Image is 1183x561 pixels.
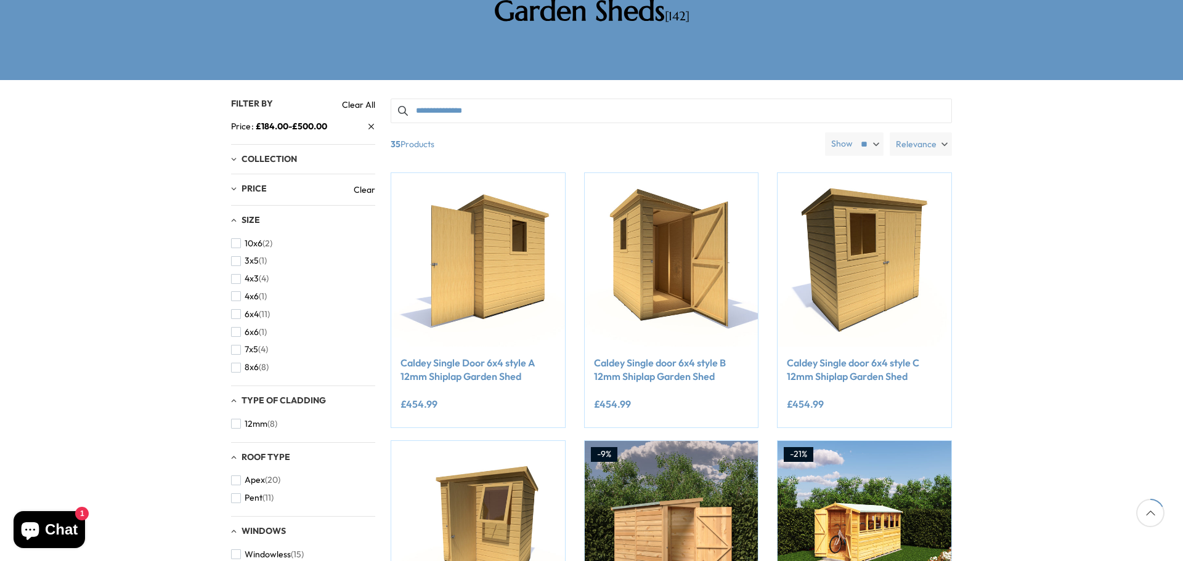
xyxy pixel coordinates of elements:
a: Clear [354,184,375,196]
span: Price [242,183,267,194]
button: 6x6 [231,323,267,341]
span: Relevance [896,132,937,156]
span: (8) [267,419,277,429]
span: (20) [265,475,280,485]
a: Caldey Single Door 6x4 style A 12mm Shiplap Garden Shed [400,356,556,384]
inbox-online-store-chat: Shopify online store chat [10,511,89,551]
span: 6x4 [245,309,259,320]
span: Windowless [245,549,291,560]
div: -21% [784,447,813,462]
label: Show [831,138,853,150]
span: 7x5 [245,344,258,355]
span: Products [386,132,820,156]
span: (1) [259,291,267,302]
div: -9% [591,447,617,462]
span: 12mm [245,419,267,429]
span: 8x6 [245,362,259,373]
strong: - [256,120,327,133]
button: 7x5 [231,341,268,358]
a: Clear All [342,99,375,111]
button: 4x3 [231,270,269,288]
span: 3x5 [245,256,259,266]
span: £184.00 [256,121,288,132]
button: 12mm [231,415,277,433]
span: [142] [665,9,689,24]
ins: £454.99 [594,399,631,409]
span: (4) [259,273,269,284]
span: (2) [262,238,272,249]
span: Roof Type [242,451,290,462]
b: 35 [391,132,400,156]
button: 8x6 [231,358,269,376]
span: (1) [259,256,267,266]
span: (8) [259,362,269,373]
span: Apex [245,475,265,485]
span: 4x6 [245,291,259,302]
button: Apex [231,471,280,489]
span: Collection [242,153,297,164]
button: 3x5 [231,252,267,270]
span: 4x3 [245,273,259,284]
span: (4) [258,344,268,355]
button: 4x6 [231,288,267,305]
span: (11) [262,493,274,503]
ins: £454.99 [400,399,437,409]
button: 10x6 [231,235,272,252]
button: 6x4 [231,305,270,323]
input: Search products [391,99,952,123]
span: Size [242,214,260,225]
span: (11) [259,309,270,320]
span: £500.00 [292,121,327,132]
a: Caldey Single door 6x4 style B 12mm Shiplap Garden Shed [594,356,749,384]
button: Pent [231,489,274,507]
label: Relevance [890,132,952,156]
span: 6x6 [245,327,259,337]
span: 10x6 [245,238,262,249]
span: (15) [291,549,304,560]
span: Filter By [231,98,273,109]
ins: £454.99 [787,399,824,409]
a: Caldey Single door 6x4 style C 12mm Shiplap Garden Shed [787,356,942,384]
span: Pent [245,493,262,503]
span: (1) [259,327,267,337]
span: Windows [242,525,286,536]
span: Type of Cladding [242,395,326,406]
span: Price [231,120,256,133]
